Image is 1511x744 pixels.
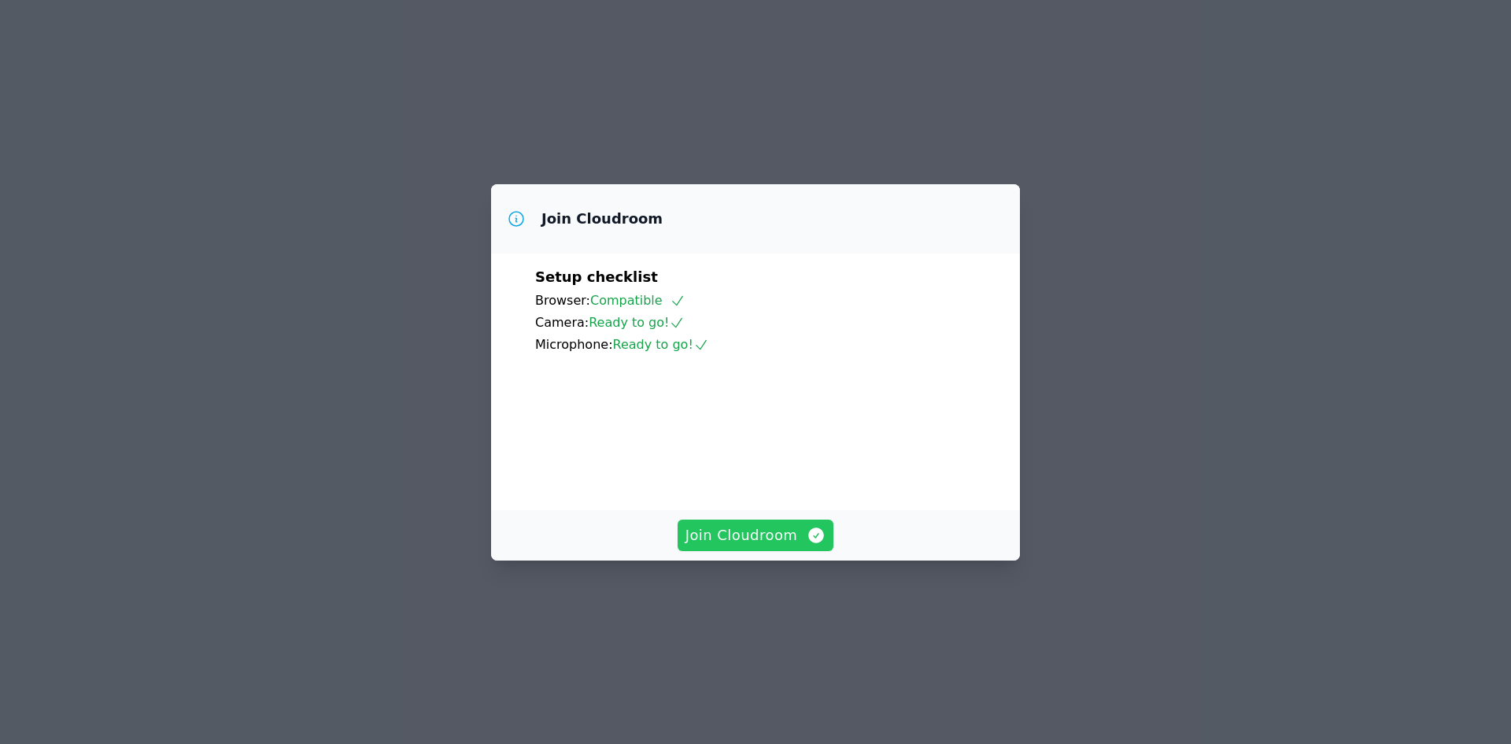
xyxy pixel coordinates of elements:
[613,337,709,352] span: Ready to go!
[535,293,590,308] span: Browser:
[589,315,685,330] span: Ready to go!
[678,520,834,551] button: Join Cloudroom
[535,337,613,352] span: Microphone:
[535,315,589,330] span: Camera:
[541,209,663,228] h3: Join Cloudroom
[685,524,826,546] span: Join Cloudroom
[535,268,658,285] span: Setup checklist
[590,293,685,308] span: Compatible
